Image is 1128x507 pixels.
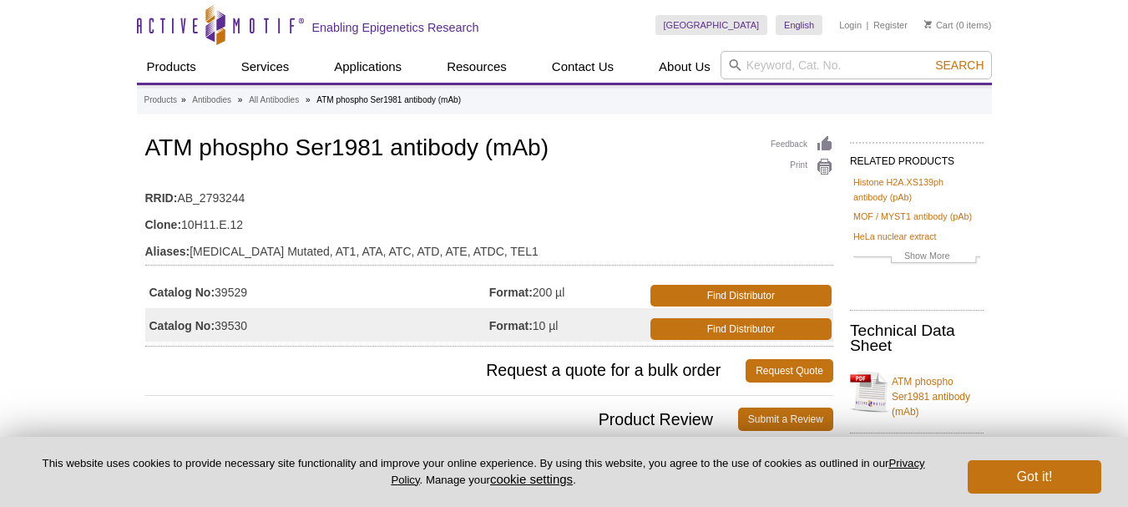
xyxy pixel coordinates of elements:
a: Show More [853,248,980,267]
a: Print [771,158,833,176]
a: Antibodies [192,93,231,108]
a: [GEOGRAPHIC_DATA] [655,15,768,35]
strong: Format: [489,318,533,333]
li: | [867,15,869,35]
a: MOF / MYST1 antibody (pAb) [853,209,972,224]
button: Got it! [968,460,1101,494]
td: 39530 [145,308,489,342]
a: Histone H2A.XS139ph antibody (pAb) [853,175,980,205]
a: Products [137,51,206,83]
h2: Technical Data Sheet [850,323,984,353]
a: Products [144,93,177,108]
li: » [306,95,311,104]
a: Request Quote [746,359,833,383]
p: This website uses cookies to provide necessary site functionality and improve your online experie... [27,456,940,488]
a: Services [231,51,300,83]
a: Cart [924,19,953,31]
td: AB_2793244 [145,180,833,207]
h2: RELATED PRODUCTS [850,142,984,172]
td: 10 µl [489,308,647,342]
a: Applications [324,51,412,83]
h1: ATM phospho Ser1981 antibody (mAb) [145,135,833,164]
strong: Catalog No: [149,285,215,300]
a: All Antibodies [249,93,299,108]
span: Product Review [145,408,738,431]
a: Resources [437,51,517,83]
a: Feedback [771,135,833,154]
img: Your Cart [924,20,932,28]
span: Search [935,58,984,72]
strong: RRID: [145,190,178,205]
a: ATM phospho Ser1981 antibody (mAb) [850,364,984,419]
a: English [776,15,822,35]
strong: Aliases: [145,244,190,259]
a: Register [873,19,908,31]
a: HeLa nuclear extract [853,229,937,244]
li: ATM phospho Ser1981 antibody (mAb) [316,95,461,104]
a: Contact Us [542,51,624,83]
a: Find Distributor [650,318,832,340]
a: Submit a Review [738,408,833,431]
a: Login [839,19,862,31]
button: Search [930,58,989,73]
td: 200 µl [489,275,647,308]
li: (0 items) [924,15,992,35]
li: » [181,95,186,104]
td: [MEDICAL_DATA] Mutated, AT1, ATA, ATC, ATD, ATE, ATDC, TEL1 [145,234,833,261]
a: About Us [649,51,721,83]
span: Request a quote for a bulk order [145,359,746,383]
a: Find Distributor [650,285,832,307]
a: Privacy Policy [391,457,924,485]
td: 10H11.E.12 [145,207,833,234]
h2: Enabling Epigenetics Research [312,20,479,35]
li: » [238,95,243,104]
input: Keyword, Cat. No. [721,51,992,79]
button: cookie settings [490,472,573,486]
strong: Format: [489,285,533,300]
strong: Clone: [145,217,182,232]
strong: Catalog No: [149,318,215,333]
td: 39529 [145,275,489,308]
